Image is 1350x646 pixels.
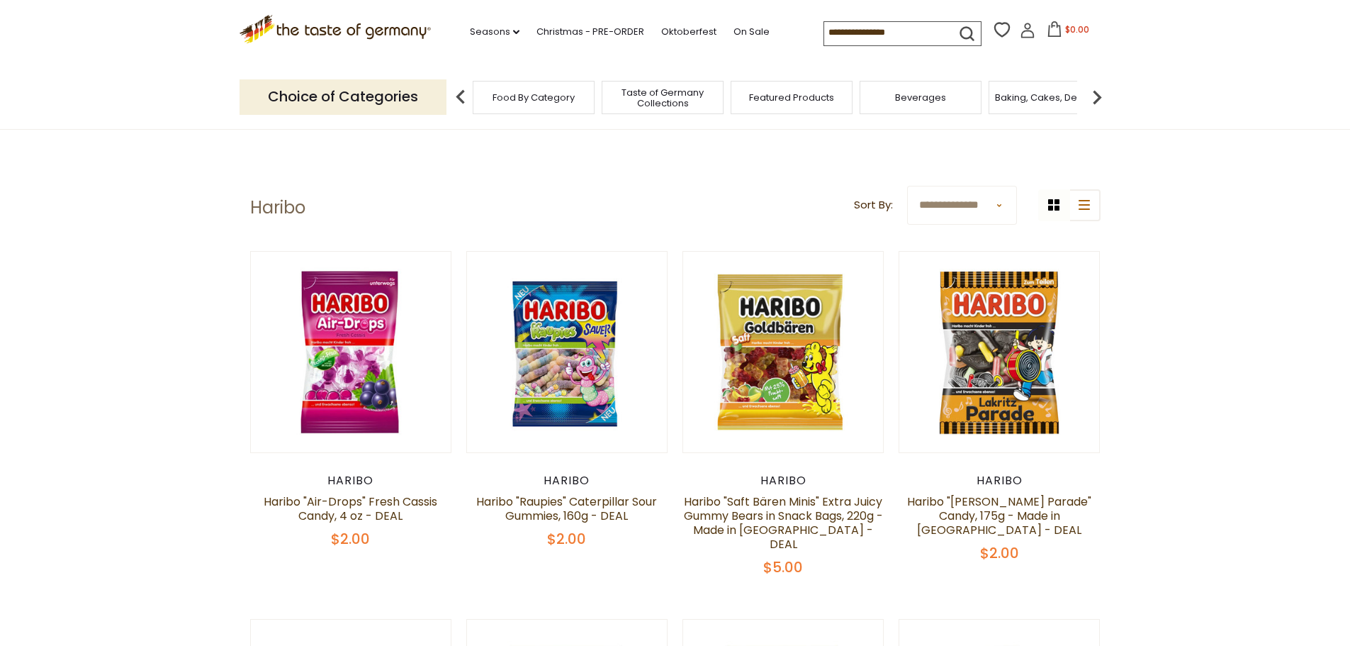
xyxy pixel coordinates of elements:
a: Seasons [470,24,519,40]
a: Haribo "[PERSON_NAME] Parade" Candy, 175g - Made in [GEOGRAPHIC_DATA] - DEAL [907,494,1091,538]
div: Haribo [466,474,668,488]
label: Sort By: [854,196,893,214]
a: Baking, Cakes, Desserts [995,92,1105,103]
a: Christmas - PRE-ORDER [536,24,644,40]
span: $0.00 [1065,23,1089,35]
div: Haribo [682,474,884,488]
h1: Haribo [250,197,305,218]
button: $0.00 [1038,21,1098,43]
span: $5.00 [763,557,803,577]
a: On Sale [733,24,770,40]
a: Beverages [895,92,946,103]
img: next arrow [1083,83,1111,111]
img: Haribo Air Drops Fresh Cassis [251,252,451,452]
p: Choice of Categories [240,79,446,114]
a: Haribo "Saft Bären Minis" Extra Juicy Gummy Bears in Snack Bags, 220g - Made in [GEOGRAPHIC_DATA]... [684,494,883,552]
a: Featured Products [749,92,834,103]
div: Haribo [899,474,1101,488]
span: $2.00 [331,529,370,549]
img: Haribo Saft Baren Extra Juicy [683,252,884,452]
a: Haribo "Raupies" Caterpillar Sour Gummies, 160g - DEAL [476,494,657,524]
div: Haribo [250,474,452,488]
a: Oktoberfest [661,24,716,40]
a: Food By Category [493,92,575,103]
span: $2.00 [547,529,586,549]
img: previous arrow [446,83,475,111]
span: $2.00 [980,543,1019,563]
img: Haribo Raupies Sauer [467,252,668,452]
a: Taste of Germany Collections [606,87,719,108]
img: Haribo Lakritz Parade [899,252,1100,452]
a: Haribo "Air-Drops" Fresh Cassis Candy, 4 oz - DEAL [264,494,437,524]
